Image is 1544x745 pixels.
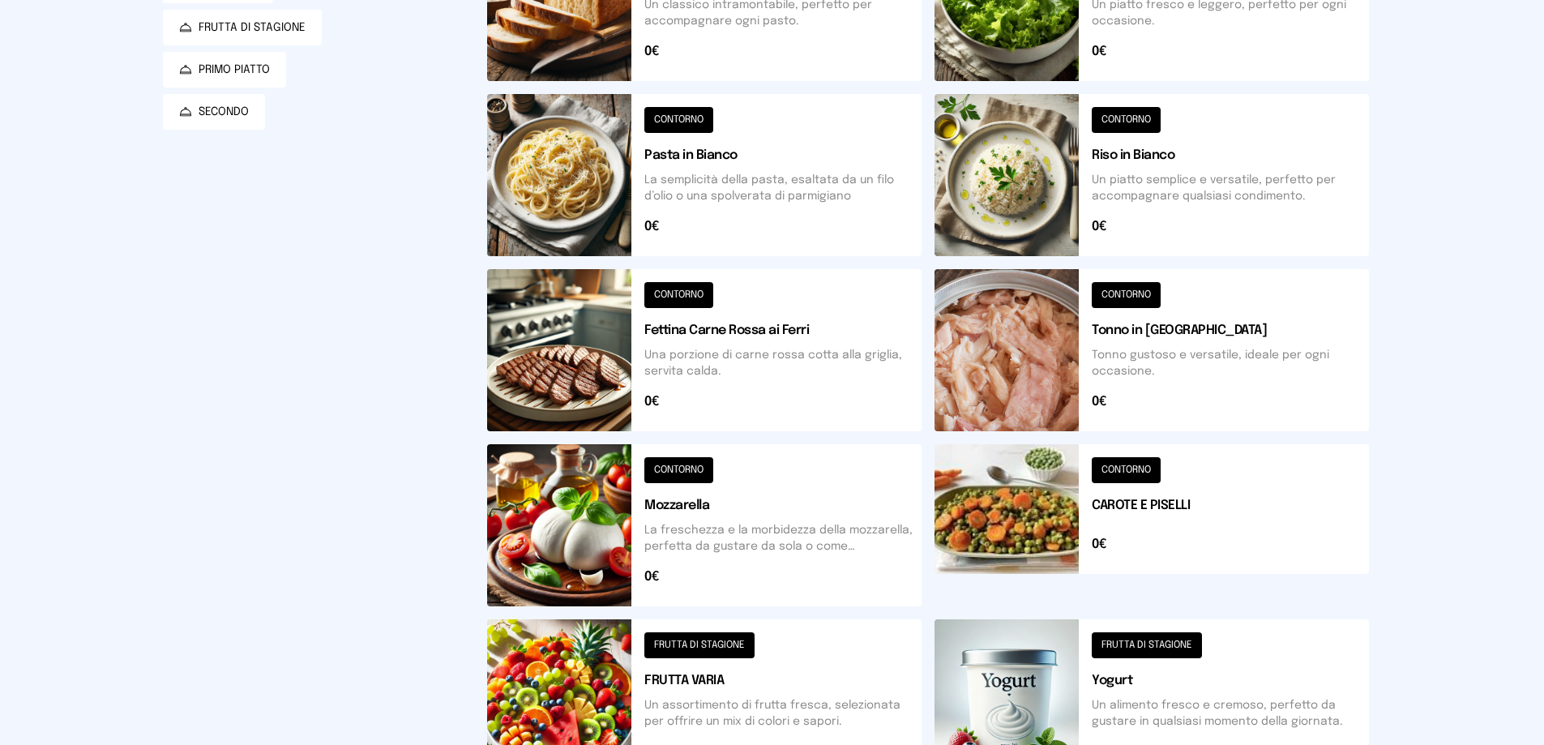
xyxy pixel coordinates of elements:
[199,104,249,120] span: SECONDO
[199,19,306,36] span: FRUTTA DI STAGIONE
[163,52,286,88] button: PRIMO PIATTO
[163,94,265,130] button: SECONDO
[199,62,270,78] span: PRIMO PIATTO
[163,10,322,45] button: FRUTTA DI STAGIONE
